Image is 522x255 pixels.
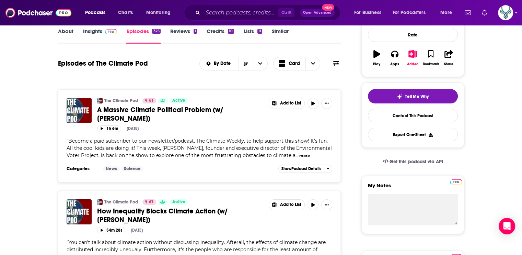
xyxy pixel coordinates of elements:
[194,29,197,34] div: 1
[142,98,156,103] a: 61
[97,98,103,103] img: The Climate Pod
[300,9,335,17] button: Open AdvancedNew
[253,57,267,70] button: open menu
[83,28,117,44] a: InsightsPodchaser Pro
[422,62,439,66] div: Bookmark
[272,28,289,44] a: Similar
[278,8,294,17] span: Ctrl K
[190,5,347,21] div: Search podcasts, credits, & more...
[97,227,125,233] button: 54m 28s
[244,28,262,44] a: Lists11
[499,218,515,234] div: Open Intercom Messenger
[97,199,103,205] img: The Climate Pod
[97,125,121,132] button: 1h 6m
[141,7,179,18] button: open menu
[203,7,278,18] input: Search podcasts, credits, & more...
[114,7,137,18] a: Charts
[67,166,97,171] h3: Categories
[127,126,139,131] div: [DATE]
[97,106,264,123] a: A Massive Climate Political Problem (w/ [PERSON_NAME])
[498,5,513,20] img: User Profile
[146,8,171,18] span: Monitoring
[440,46,457,70] button: Share
[299,153,310,159] button: more
[368,128,458,141] button: Export One-Sheet
[436,7,461,18] button: open menu
[118,8,133,18] span: Charts
[322,4,334,11] span: New
[278,165,333,173] button: ShowPodcast Details
[386,46,404,70] button: Apps
[149,199,153,206] span: 61
[295,152,299,158] span: ...
[172,199,185,206] span: Active
[280,101,301,106] span: Add to List
[450,178,462,185] a: Pro website
[97,207,228,224] span: How Inequality Blocks Climate Action (w/ [PERSON_NAME])
[97,106,223,123] span: A Massive Climate Political Problem (w/ [PERSON_NAME])
[67,138,332,158] span: "
[354,8,381,18] span: For Business
[368,46,386,70] button: Play
[462,7,474,19] a: Show notifications dropdown
[257,29,262,34] div: 11
[368,109,458,122] a: Contact This Podcast
[393,8,426,18] span: For Podcasters
[85,8,105,18] span: Podcasts
[228,29,234,34] div: 10
[349,7,390,18] button: open menu
[105,29,117,34] img: Podchaser Pro
[397,94,402,99] img: tell me why sparkle
[368,89,458,103] button: tell me why sparkleTell Me Why
[303,11,332,14] span: Open Advanced
[440,8,452,18] span: More
[377,153,449,170] a: Get this podcast via API
[104,98,138,103] a: The Climate Pod
[498,5,513,20] button: Show profile menu
[170,199,188,205] a: Active
[321,98,332,109] button: Show More Button
[207,28,234,44] a: Credits10
[269,200,305,210] button: Show More Button
[170,98,188,103] a: Active
[405,94,429,99] span: Tell Me Why
[200,61,239,66] button: open menu
[273,57,321,70] button: Choose View
[80,7,114,18] button: open menu
[126,28,160,44] a: Episodes325
[368,182,458,194] label: My Notes
[321,199,332,210] button: Show More Button
[479,7,490,19] a: Show notifications dropdown
[5,6,71,19] img: Podchaser - Follow, Share and Rate Podcasts
[67,199,92,224] img: How Inequality Blocks Climate Action (w/ Tony Juniper)
[58,28,73,44] a: About
[103,166,120,171] a: News
[104,199,138,205] a: The Climate Pod
[444,62,453,66] div: Share
[407,62,419,66] div: Added
[58,59,148,68] h1: Episodes of The Climate Pod
[67,138,332,158] span: Become a paid subscriber to our newsletter/podcast, The Climate Weekly, to help support this show...
[390,159,443,165] span: Get this podcast via API
[269,98,305,109] button: Show More Button
[142,199,156,205] a: 61
[422,46,440,70] button: Bookmark
[388,7,436,18] button: open menu
[450,179,462,185] img: Podchaser Pro
[121,166,143,171] a: Science
[152,29,160,34] div: 325
[498,5,513,20] span: Logged in as sablestrategy
[281,166,321,171] span: Show Podcast Details
[172,97,185,104] span: Active
[67,98,92,123] img: A Massive Climate Political Problem (w/ Nathaniel Stinnett)
[404,46,421,70] button: Added
[214,61,233,66] span: By Date
[368,28,458,42] div: Rate
[289,61,300,66] span: Card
